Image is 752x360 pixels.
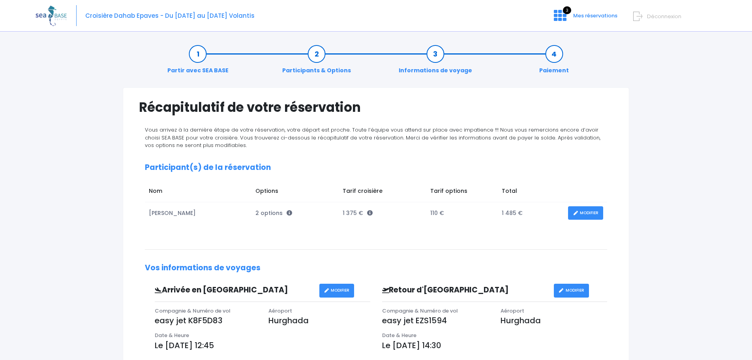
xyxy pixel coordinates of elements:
p: Hurghada [501,315,607,326]
span: Compagnie & Numéro de vol [382,307,458,315]
p: easy jet K8F5D83 [155,315,257,326]
span: Mes réservations [573,12,617,19]
a: MODIFIER [554,284,589,298]
span: <p style='text-align:left; padding : 10px; padding-bottom:0; margin-bottom:10px'>Vous disposez d'... [367,209,373,217]
p: Le [DATE] 14:30 [382,339,608,351]
a: MODIFIER [319,284,354,298]
td: Tarif croisière [339,183,426,202]
span: Aéroport [501,307,524,315]
a: Participants & Options [278,50,355,75]
h2: Participant(s) de la réservation [145,163,607,172]
td: Options [251,183,339,202]
td: Total [498,183,564,202]
a: 3 Mes réservations [548,15,622,22]
p: Le [DATE] 12:45 [155,339,370,351]
h2: Vos informations de voyages [145,264,607,273]
span: Compagnie & Numéro de vol [155,307,231,315]
h3: Retour d'[GEOGRAPHIC_DATA] [376,286,554,295]
span: <p style='text-align:left; padding : 10px; padding-bottom:0; margin-bottom:10px'> - Bloc 15L alu ... [287,209,292,217]
a: Informations de voyage [395,50,476,75]
td: Tarif options [426,183,498,202]
span: Déconnexion [647,13,681,20]
h3: Arrivée en [GEOGRAPHIC_DATA] [149,286,319,295]
td: 1 485 € [498,202,564,224]
a: Partir avec SEA BASE [163,50,233,75]
p: Hurghada [268,315,370,326]
h1: Récapitulatif de votre réservation [139,100,613,115]
span: Aéroport [268,307,292,315]
a: MODIFIER [568,206,603,220]
td: [PERSON_NAME] [145,202,251,224]
span: 3 [563,6,571,14]
td: 110 € [426,202,498,224]
span: Vous arrivez à la dernière étape de votre réservation, votre départ est proche. Toute l’équipe vo... [145,126,600,149]
a: Paiement [535,50,573,75]
span: 2 options [255,209,292,217]
td: 1 375 € [339,202,426,224]
span: Date & Heure [155,332,189,339]
span: Croisière Dahab Epaves - Du [DATE] au [DATE] Volantis [85,11,255,20]
td: Nom [145,183,251,202]
p: easy jet EZS1594 [382,315,489,326]
span: Date & Heure [382,332,416,339]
